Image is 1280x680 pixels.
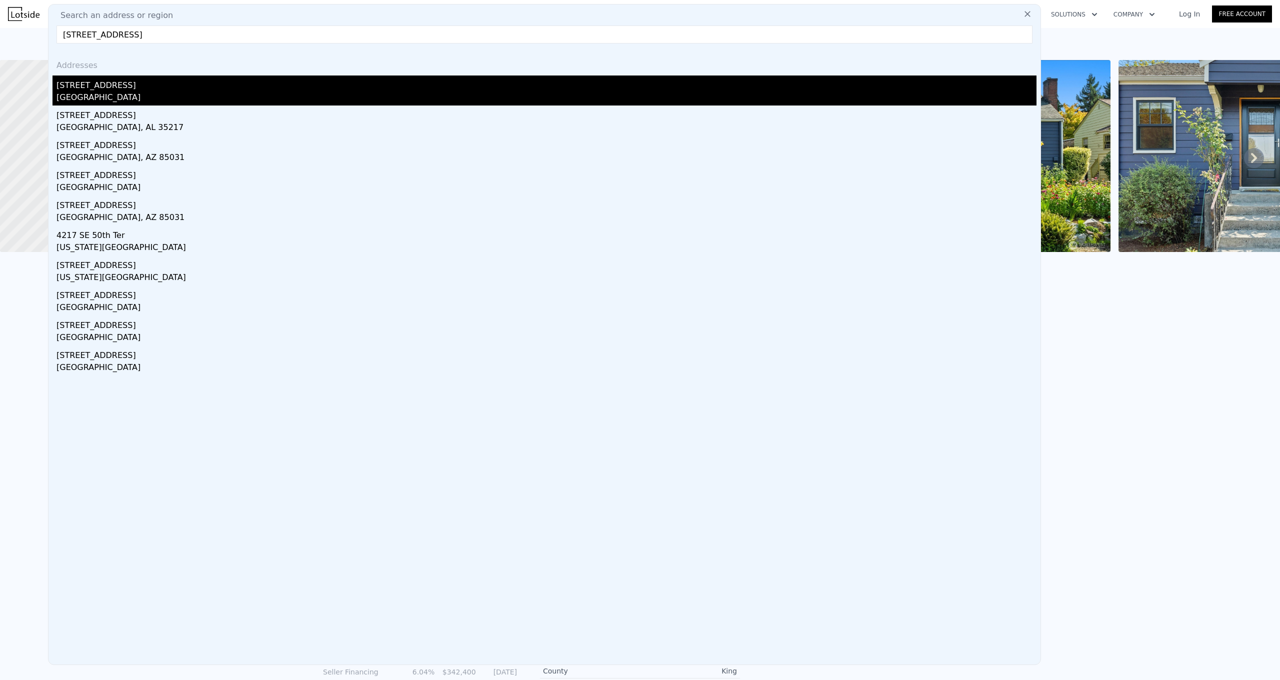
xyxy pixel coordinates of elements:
div: [DATE] [482,667,517,677]
button: Company [1105,5,1163,23]
div: [GEOGRAPHIC_DATA], AL 35217 [56,121,1036,135]
div: [STREET_ADDRESS] [56,165,1036,181]
div: [STREET_ADDRESS] [56,105,1036,121]
div: [GEOGRAPHIC_DATA] [56,301,1036,315]
div: [GEOGRAPHIC_DATA] [56,331,1036,345]
div: [US_STATE][GEOGRAPHIC_DATA] [56,241,1036,255]
span: Search an address or region [52,9,173,21]
div: 4217 SE 50th Ter [56,225,1036,241]
img: Lotside [8,7,39,21]
button: Solutions [1043,5,1105,23]
a: Free Account [1212,5,1272,22]
div: [STREET_ADDRESS] [56,255,1036,271]
div: 6.04% [399,667,434,677]
div: $342,400 [440,667,475,677]
div: [STREET_ADDRESS] [56,285,1036,301]
div: [STREET_ADDRESS] [56,195,1036,211]
div: [US_STATE][GEOGRAPHIC_DATA] [56,271,1036,285]
div: [GEOGRAPHIC_DATA] [56,181,1036,195]
a: Log In [1167,9,1212,19]
div: Seller Financing [323,667,393,677]
div: County [543,666,640,676]
div: [GEOGRAPHIC_DATA] [56,361,1036,375]
div: [GEOGRAPHIC_DATA], AZ 85031 [56,151,1036,165]
div: [GEOGRAPHIC_DATA] [56,91,1036,105]
div: [STREET_ADDRESS] [56,345,1036,361]
div: King [640,666,737,676]
div: [STREET_ADDRESS] [56,315,1036,331]
div: [GEOGRAPHIC_DATA], AZ 85031 [56,211,1036,225]
div: [STREET_ADDRESS] [56,135,1036,151]
div: Addresses [52,51,1036,75]
div: [STREET_ADDRESS] [56,75,1036,91]
input: Enter an address, city, region, neighborhood or zip code [56,25,1032,43]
